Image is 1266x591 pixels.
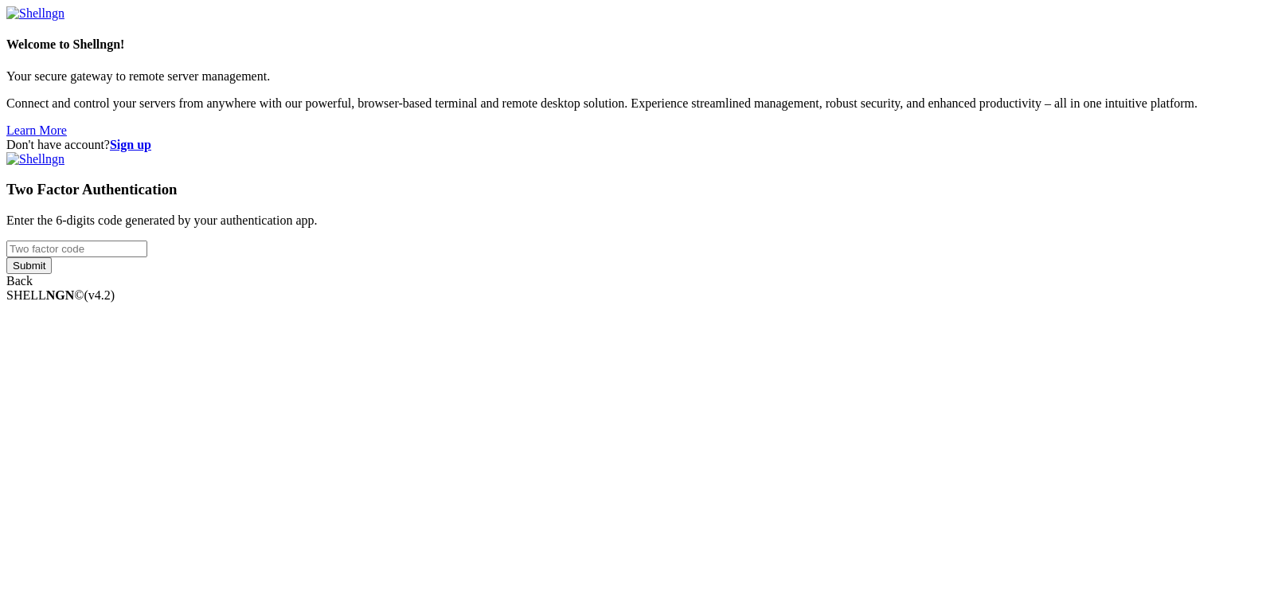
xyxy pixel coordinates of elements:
[6,241,147,257] input: Two factor code
[6,96,1260,111] p: Connect and control your servers from anywhere with our powerful, browser-based terminal and remo...
[6,213,1260,228] p: Enter the 6-digits code generated by your authentication app.
[84,288,115,302] span: 4.2.0
[6,257,52,274] input: Submit
[6,274,33,288] a: Back
[6,69,1260,84] p: Your secure gateway to remote server management.
[6,37,1260,52] h4: Welcome to Shellngn!
[6,123,67,137] a: Learn More
[6,6,64,21] img: Shellngn
[6,138,1260,152] div: Don't have account?
[110,138,151,151] a: Sign up
[46,288,75,302] b: NGN
[6,181,1260,198] h3: Two Factor Authentication
[6,152,64,166] img: Shellngn
[6,288,115,302] span: SHELL ©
